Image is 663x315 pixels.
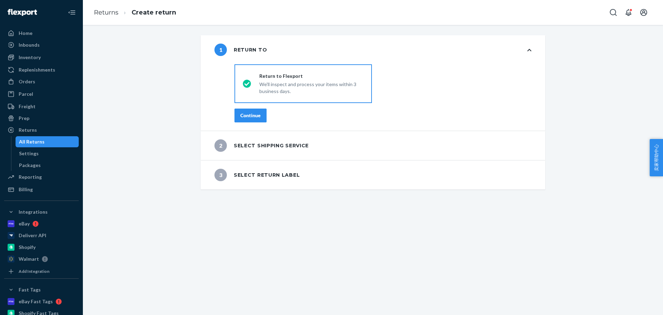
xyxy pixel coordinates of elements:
div: Return to Flexport [259,73,364,80]
div: We'll inspect and process your items within 3 business days. [259,80,364,95]
a: Billing [4,184,79,195]
a: Replenishments [4,64,79,75]
a: Deliverr API [4,230,79,241]
span: 3 [214,169,227,181]
a: Inventory [4,52,79,63]
a: Reporting [4,172,79,183]
div: Reporting [19,174,42,180]
div: Return to [214,44,267,56]
div: Prep [19,115,29,122]
a: All Returns [16,136,79,147]
a: Walmart [4,253,79,265]
span: 1 [214,44,227,56]
button: Open account menu [637,6,651,19]
a: Freight [4,101,79,112]
div: Returns [19,127,37,133]
a: Returns [94,9,118,16]
a: eBay Fast Tags [4,296,79,307]
div: Settings [19,150,39,157]
div: Billing [19,186,33,193]
a: Settings [16,148,79,159]
button: Fast Tags [4,284,79,295]
div: All Returns [19,138,45,145]
a: eBay [4,218,79,229]
div: Add Integration [19,268,49,274]
a: Create return [132,9,176,16]
a: Prep [4,113,79,124]
button: Integrations [4,206,79,217]
div: eBay [19,220,30,227]
div: Home [19,30,32,37]
div: Select shipping service [214,139,309,152]
div: Continue [240,112,261,119]
button: Close Navigation [65,6,79,19]
a: Orders [4,76,79,87]
button: Continue [234,109,267,122]
a: Home [4,28,79,39]
ol: breadcrumbs [88,2,182,23]
div: Freight [19,103,36,110]
a: Add Integration [4,267,79,276]
div: Packages [19,162,41,169]
div: Parcel [19,91,33,98]
a: Shopify [4,242,79,253]
div: Inventory [19,54,41,61]
a: Packages [16,160,79,171]
div: Integrations [19,209,48,215]
div: Fast Tags [19,286,41,293]
a: Returns [4,124,79,136]
a: Parcel [4,89,79,100]
button: 卖家帮助中心 [650,139,663,176]
div: Inbounds [19,41,40,48]
div: Shopify [19,244,36,251]
div: eBay Fast Tags [19,298,53,305]
span: 2 [214,139,227,152]
button: Open notifications [622,6,635,19]
div: Walmart [19,256,39,262]
img: Flexport logo [8,9,37,16]
button: Open Search Box [606,6,620,19]
div: Replenishments [19,66,55,73]
div: Orders [19,78,35,85]
div: Select return label [214,169,300,181]
div: Deliverr API [19,232,46,239]
a: Inbounds [4,39,79,50]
